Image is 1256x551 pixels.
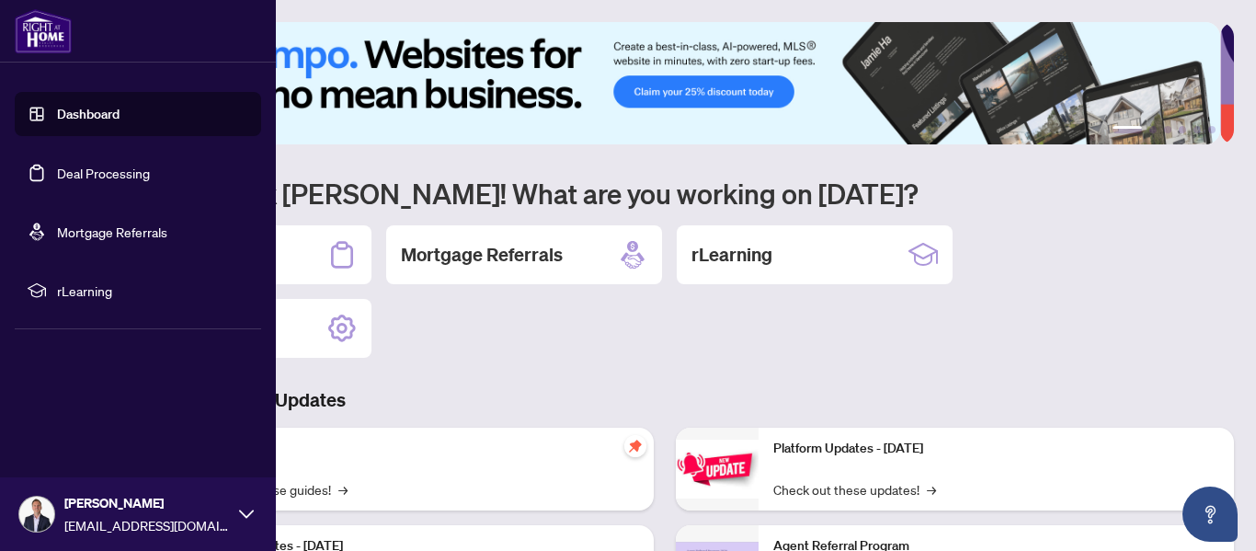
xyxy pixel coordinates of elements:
a: Check out these updates!→ [773,479,936,499]
h2: Mortgage Referrals [401,242,563,268]
button: 5 [1193,126,1201,133]
a: Dashboard [57,106,120,122]
p: Self-Help [193,439,639,459]
button: Open asap [1182,487,1238,542]
h3: Brokerage & Industry Updates [96,387,1234,413]
span: → [338,479,348,499]
button: 1 [1113,126,1142,133]
a: Deal Processing [57,165,150,181]
button: 3 [1164,126,1171,133]
p: Platform Updates - [DATE] [773,439,1219,459]
h1: Welcome back [PERSON_NAME]! What are you working on [DATE]? [96,176,1234,211]
button: 2 [1149,126,1157,133]
span: [EMAIL_ADDRESS][DOMAIN_NAME] [64,515,230,535]
button: 4 [1179,126,1186,133]
img: Profile Icon [19,497,54,532]
span: → [927,479,936,499]
img: logo [15,9,72,53]
span: pushpin [624,435,646,457]
img: Platform Updates - June 23, 2025 [676,440,759,498]
button: 6 [1208,126,1216,133]
a: Mortgage Referrals [57,224,167,240]
img: Slide 0 [96,22,1220,144]
h2: rLearning [691,242,772,268]
span: rLearning [57,281,248,301]
span: [PERSON_NAME] [64,493,230,513]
